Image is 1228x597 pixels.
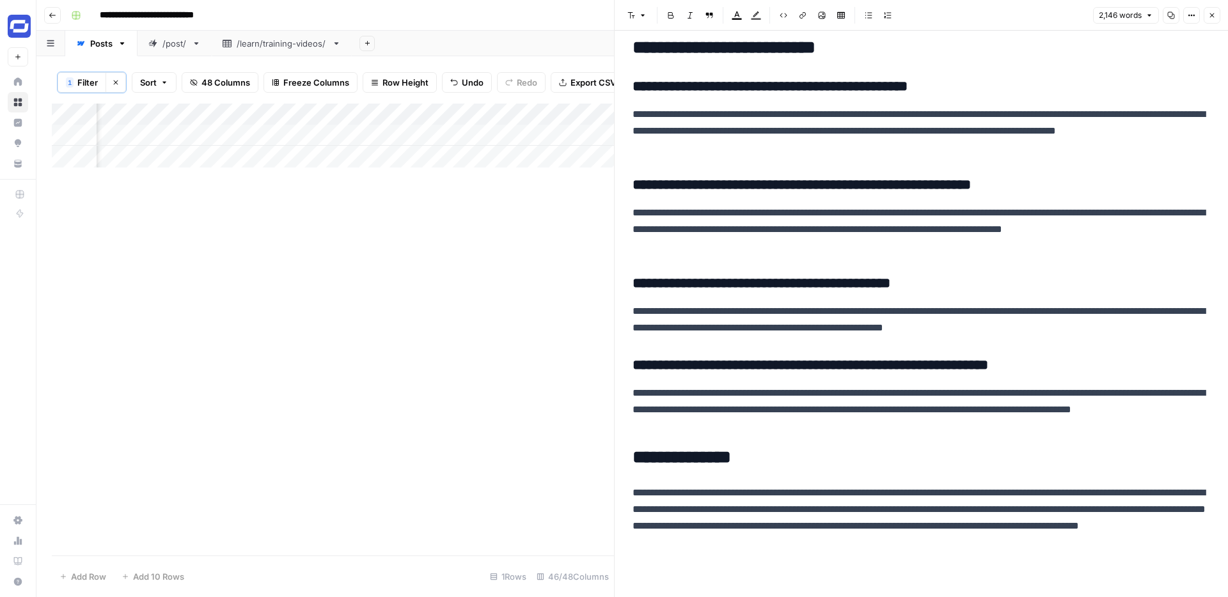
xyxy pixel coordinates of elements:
[90,37,113,50] div: Posts
[237,37,327,50] div: /learn/training-videos/
[442,72,492,93] button: Undo
[363,72,437,93] button: Row Height
[140,76,157,89] span: Sort
[531,566,614,587] div: 46/48 Columns
[497,72,546,93] button: Redo
[8,551,28,571] a: Learning Hub
[8,10,28,42] button: Workspace: Synthesia
[462,76,484,89] span: Undo
[551,72,624,93] button: Export CSV
[77,76,98,89] span: Filter
[133,570,184,583] span: Add 10 Rows
[8,112,28,133] a: Insights
[382,76,429,89] span: Row Height
[66,77,74,88] div: 1
[162,37,187,50] div: /post/
[201,76,250,89] span: 48 Columns
[8,133,28,153] a: Opportunities
[8,153,28,174] a: Your Data
[8,571,28,592] button: Help + Support
[71,570,106,583] span: Add Row
[517,76,537,89] span: Redo
[283,76,349,89] span: Freeze Columns
[114,566,192,587] button: Add 10 Rows
[571,76,616,89] span: Export CSV
[264,72,358,93] button: Freeze Columns
[8,72,28,92] a: Home
[8,531,28,551] a: Usage
[68,77,72,88] span: 1
[58,72,106,93] button: 1Filter
[138,31,212,56] a: /post/
[65,31,138,56] a: Posts
[52,566,114,587] button: Add Row
[132,72,177,93] button: Sort
[182,72,258,93] button: 48 Columns
[8,15,31,38] img: Synthesia Logo
[1099,10,1142,21] span: 2,146 words
[1093,7,1159,24] button: 2,146 words
[8,510,28,531] a: Settings
[212,31,352,56] a: /learn/training-videos/
[8,92,28,112] a: Browse
[485,566,531,587] div: 1 Rows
